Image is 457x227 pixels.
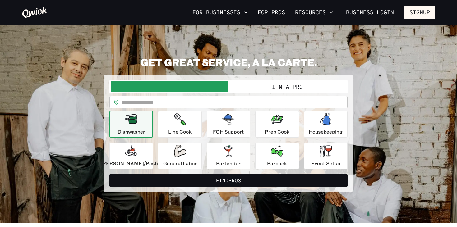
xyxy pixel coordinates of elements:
[101,160,162,167] p: [PERSON_NAME]/Pastry
[293,7,336,18] button: Resources
[207,143,250,169] button: Bartender
[118,128,145,135] p: Dishwasher
[304,143,348,169] button: Event Setup
[216,160,241,167] p: Bartender
[255,111,299,138] button: Prep Cook
[168,128,192,135] p: Line Cook
[341,6,399,19] a: Business Login
[255,143,299,169] button: Barback
[309,128,343,135] p: Housekeeping
[213,128,244,135] p: FOH Support
[104,56,353,68] h2: GET GREAT SERVICE, A LA CARTE.
[311,160,340,167] p: Event Setup
[304,111,348,138] button: Housekeeping
[109,174,348,187] button: FindPros
[207,111,250,138] button: FOH Support
[109,143,153,169] button: [PERSON_NAME]/Pastry
[163,160,197,167] p: General Labor
[158,143,201,169] button: General Labor
[255,7,288,18] a: For Pros
[109,111,153,138] button: Dishwasher
[190,7,250,18] button: For Businesses
[267,160,287,167] p: Barback
[265,128,289,135] p: Prep Cook
[111,81,228,92] button: I'm a Business
[404,6,435,19] button: Signup
[228,81,346,92] button: I'm a Pro
[158,111,201,138] button: Line Cook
